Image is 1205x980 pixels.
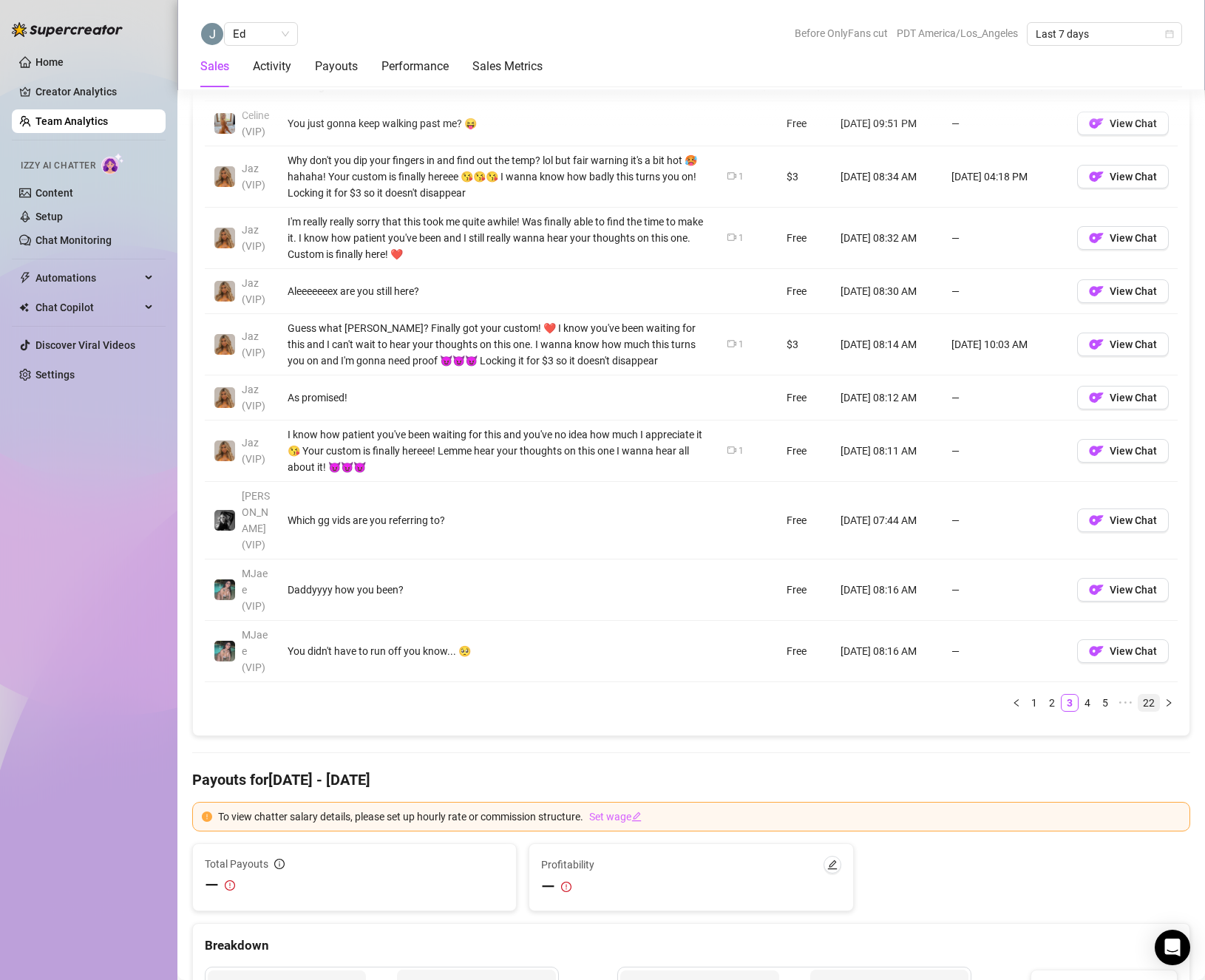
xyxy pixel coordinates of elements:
[35,80,154,103] a: Creator Analytics
[1008,694,1025,712] button: left
[1110,232,1157,244] span: View Chat
[1110,118,1157,129] span: View Chat
[832,208,943,269] td: [DATE] 08:32 AM
[1110,338,1157,350] span: View Chat
[242,568,268,612] span: MJaee (VIP)
[288,582,710,598] div: Daddyyyy how you been?
[288,152,710,201] div: Why don't you dip your fingers in and find out the temp? lol but fair warning it's a bit hot 🥵 ha...
[35,56,64,68] a: Home
[192,769,1190,790] h4: Payouts for [DATE] - [DATE]
[21,159,95,173] span: Izzy AI Chatter
[827,860,838,870] span: edit
[1077,578,1169,602] button: OFView Chat
[201,23,223,45] img: Ed
[1077,386,1169,409] button: OFView Chat
[214,641,235,661] img: MJaee (VIP)
[288,115,710,132] div: You just gonna keep walking past me? 😝
[253,58,291,75] div: Activity
[943,482,1068,559] td: —
[1089,116,1104,131] img: OF
[943,314,1068,375] td: [DATE] 10:03 AM
[778,146,832,208] td: $3
[832,146,943,208] td: [DATE] 08:34 AM
[1089,337,1104,352] img: OF
[1110,645,1157,657] span: View Chat
[897,22,1018,44] span: PDT America/Los_Angeles
[778,482,832,559] td: Free
[1077,279,1169,303] button: OFView Chat
[1077,439,1169,463] button: OFView Chat
[19,302,29,313] img: Chat Copilot
[1096,694,1114,712] li: 5
[778,269,832,314] td: Free
[1077,165,1169,188] button: OFView Chat
[315,58,358,75] div: Payouts
[943,146,1068,208] td: [DATE] 04:18 PM
[202,811,212,822] span: exclamation-circle
[35,187,73,199] a: Content
[1062,695,1078,711] a: 3
[233,23,289,45] span: Ed
[1110,584,1157,596] span: View Chat
[1077,649,1169,661] a: OFView Chat
[943,559,1068,621] td: —
[943,421,1068,482] td: —
[288,426,710,475] div: I know how patient you've been waiting for this and you've no idea how much I appreciate it 😘 You...
[832,314,943,375] td: [DATE] 08:14 AM
[1077,449,1169,460] a: OFView Chat
[778,421,832,482] td: Free
[35,369,75,381] a: Settings
[943,208,1068,269] td: —
[541,857,594,873] span: Profitability
[288,512,710,528] div: Which gg vids are you referring to?
[1089,231,1104,245] img: OF
[242,224,265,252] span: Jaz (VIP)
[739,231,744,245] div: 1
[1138,695,1159,711] a: 22
[288,643,710,659] div: You didn't have to run off you know... 🥺
[778,559,832,621] td: Free
[1089,513,1104,528] img: OF
[589,809,642,825] a: Set wageedit
[727,339,736,348] span: video-camera
[1160,694,1178,712] button: right
[778,101,832,146] td: Free
[1077,174,1169,186] a: OFView Chat
[1036,23,1173,45] span: Last 7 days
[101,153,124,174] img: AI Chatter
[727,446,736,455] span: video-camera
[1097,695,1113,711] a: 5
[381,58,449,75] div: Performance
[19,272,31,284] span: thunderbolt
[242,437,265,465] span: Jaz (VIP)
[778,314,832,375] td: $3
[1044,695,1060,711] a: 2
[288,214,710,262] div: I'm really really sorry that this took me quite awhile! Was finally able to find the time to make...
[1077,342,1169,354] a: OFView Chat
[727,233,736,242] span: video-camera
[205,856,268,872] span: Total Payouts
[739,170,744,184] div: 1
[35,211,63,222] a: Setup
[274,859,285,869] span: info-circle
[561,882,571,892] span: exclamation-circle
[778,208,832,269] td: Free
[1077,518,1169,530] a: OFView Chat
[200,58,229,75] div: Sales
[832,101,943,146] td: [DATE] 09:51 PM
[1077,289,1169,301] a: OFView Chat
[288,320,710,369] div: Guess what [PERSON_NAME]? Finally got your custom! ❤️ I know you've been waiting for this and I c...
[35,266,140,290] span: Automations
[214,281,235,302] img: Jaz (VIP)
[1165,30,1174,38] span: calendar
[214,334,235,355] img: Jaz (VIP)
[1026,695,1042,711] a: 1
[832,375,943,421] td: [DATE] 08:12 AM
[214,228,235,248] img: Jaz (VIP)
[205,936,1178,956] div: Breakdown
[218,809,1181,825] div: To view chatter salary details, please set up hourly rate or commission structure.
[1110,171,1157,183] span: View Chat
[1089,582,1104,597] img: OF
[1114,694,1138,712] li: Next 5 Pages
[1077,588,1169,599] a: OFView Chat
